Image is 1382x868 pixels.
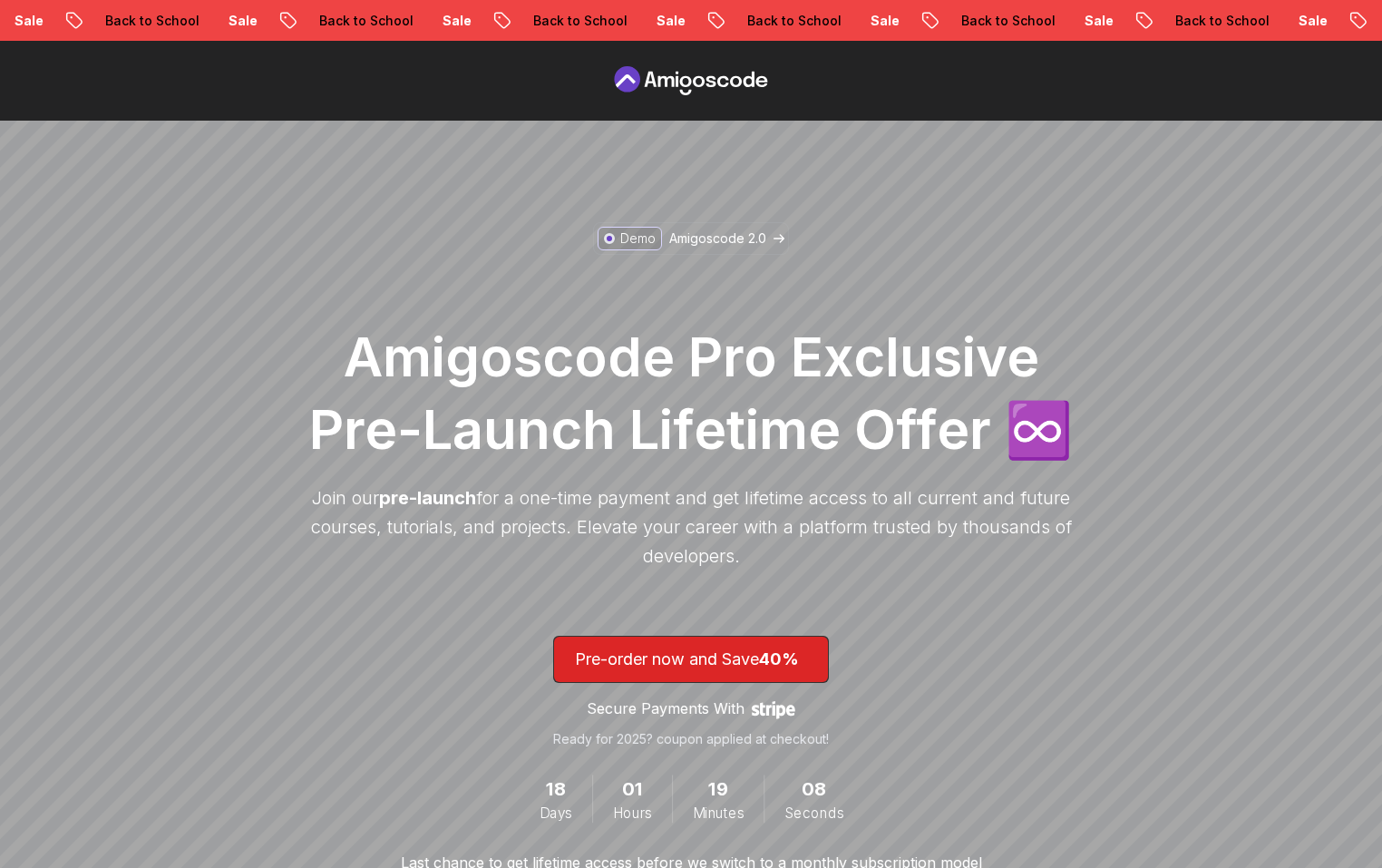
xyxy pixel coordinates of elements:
[723,12,846,30] p: Back to School
[418,12,476,30] p: Sale
[1274,12,1332,30] p: Sale
[1151,12,1274,30] p: Back to School
[545,775,565,804] span: 18 Days
[587,697,745,719] p: Secure Payments With
[708,775,728,804] span: 19 Minutes
[784,803,843,823] span: Seconds
[301,483,1081,571] p: Join our for a one-time payment and get lifetime access to all current and future courses, tutori...
[632,12,690,30] p: Sale
[81,12,204,30] p: Back to School
[509,12,632,30] p: Back to School
[301,320,1081,465] h1: Amigoscode Pro Exclusive Pre-Launch Lifetime Offer ♾️
[593,222,789,255] a: DemoAmigoscode 2.0
[379,487,476,509] span: pre-launch
[575,647,807,672] p: Pre-order now and Save
[620,229,656,248] p: Demo
[937,12,1060,30] p: Back to School
[609,66,773,95] a: Pre Order page
[613,803,652,823] span: Hours
[622,775,643,804] span: 1 Hours
[669,229,766,248] p: Amigoscode 2.0
[802,775,827,804] span: 8 Seconds
[693,803,744,823] span: Minutes
[553,636,829,748] a: lifetime-access
[295,12,418,30] p: Back to School
[553,730,829,748] p: Ready for 2025? coupon applied at checkout!
[846,12,904,30] p: Sale
[204,12,262,30] p: Sale
[1060,12,1118,30] p: Sale
[759,649,799,668] span: 40%
[539,803,571,823] span: Days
